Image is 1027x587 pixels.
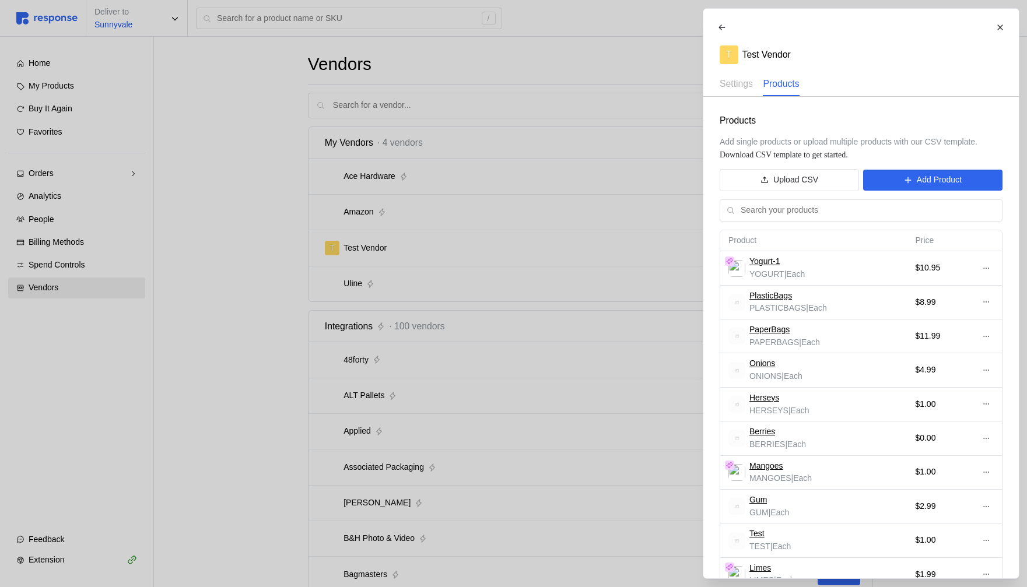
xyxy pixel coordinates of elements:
[915,234,962,247] p: Price
[749,269,784,279] span: YOGURT
[788,406,809,415] span: | Each
[742,47,790,62] p: Test Vendor
[781,371,802,381] span: | Each
[915,330,962,343] p: $11.99
[728,234,899,247] p: Product
[749,338,799,347] span: PAPERBAGS
[728,362,745,379] img: svg%3e
[728,430,745,447] img: svg%3e
[749,406,788,415] span: HERSEYS
[915,398,962,411] p: $1.00
[916,174,961,187] p: Add Product
[749,508,769,517] span: GUM
[749,473,791,483] span: MANGOES
[720,169,859,191] button: Upload CSV
[728,396,745,413] img: svg%3e
[749,392,779,405] a: Herseys
[774,575,795,585] span: | Each
[915,534,962,547] p: $1.00
[749,290,792,303] a: PlasticBags
[749,440,785,449] span: BERRIES
[915,364,962,377] p: $4.99
[770,542,791,551] span: | Each
[784,269,805,279] span: | Each
[741,200,996,221] input: Search your products
[749,542,770,551] span: TEST
[749,255,780,268] a: Yogurt-1
[728,464,745,481] img: d3ac4687-b242-4948-a6d1-30de9b2d8823.jpeg
[791,473,812,483] span: | Each
[915,432,962,445] p: $0.00
[720,76,753,91] p: Settings
[720,150,848,159] a: Download CSV template to get started.
[915,262,962,275] p: $10.95
[728,566,745,583] img: 0568abf3-1ba1-406c-889f-3402a974d107.jpeg
[720,137,977,146] span: Add single products or upload multiple products with our CSV template.
[728,260,745,277] img: 6ffd52a9-3d83-4faa-a95f-040df60aca83.jpeg
[915,568,962,581] p: $1.99
[749,575,774,585] span: LIMES
[725,47,731,62] p: T
[749,371,781,381] span: ONIONS
[915,500,962,513] p: $2.99
[768,508,789,517] span: | Each
[773,174,818,187] p: Upload CSV
[749,303,806,312] span: PLASTICBAGS
[728,294,745,311] img: svg%3e
[749,528,765,540] a: Test
[749,494,767,507] a: Gum
[799,338,820,347] span: | Each
[915,296,962,309] p: $8.99
[749,357,775,370] a: Onions
[728,328,745,345] img: svg%3e
[806,303,827,312] span: | Each
[749,324,790,336] a: PaperBags
[863,170,1002,191] button: Add Product
[749,562,771,575] a: Limes
[915,466,962,479] p: $1.00
[728,498,745,515] img: svg%3e
[728,532,745,549] img: svg%3e
[763,76,799,91] p: Products
[749,460,783,473] a: Mangoes
[749,426,775,438] a: Berries
[785,440,806,449] span: | Each
[720,113,1003,128] p: Products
